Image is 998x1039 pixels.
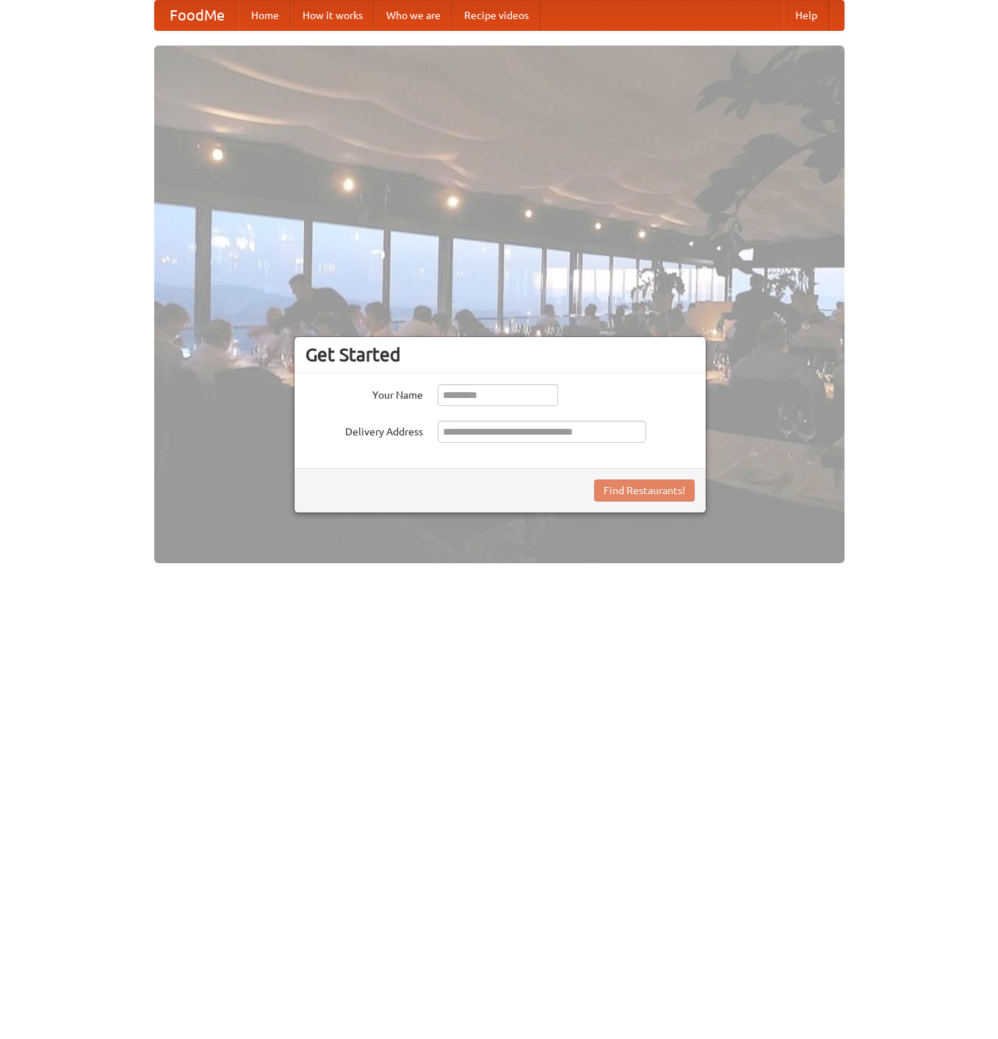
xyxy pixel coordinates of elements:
[784,1,829,30] a: Help
[594,479,695,502] button: Find Restaurants!
[155,1,239,30] a: FoodMe
[291,1,375,30] a: How it works
[305,421,423,439] label: Delivery Address
[305,344,695,366] h3: Get Started
[375,1,452,30] a: Who we are
[452,1,540,30] a: Recipe videos
[305,384,423,402] label: Your Name
[239,1,291,30] a: Home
